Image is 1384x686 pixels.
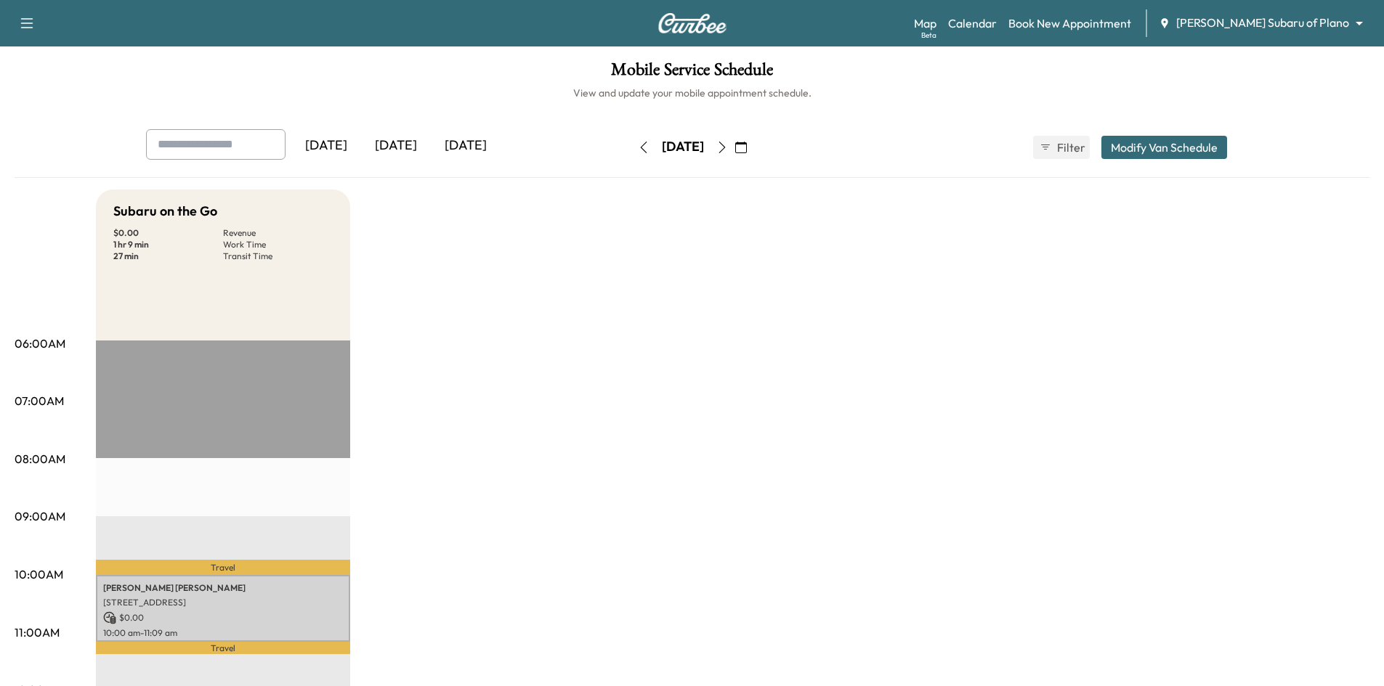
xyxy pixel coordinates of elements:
p: Revenue [223,227,333,239]
p: Transit Time [223,250,333,262]
h6: View and update your mobile appointment schedule. [15,86,1369,100]
p: Work Time [223,239,333,250]
button: Modify Van Schedule [1101,136,1227,159]
p: $ 0.00 [113,227,223,239]
img: Curbee Logo [657,13,727,33]
p: 09:00AM [15,507,65,525]
a: MapBeta [914,15,936,32]
div: [DATE] [291,129,361,163]
p: 08:00AM [15,450,65,467]
p: 1 hr 9 min [113,239,223,250]
p: 10:00AM [15,565,63,583]
a: Calendar [948,15,997,32]
button: Filter [1033,136,1090,159]
span: [PERSON_NAME] Subaru of Plano [1176,15,1349,31]
div: [DATE] [431,129,501,163]
div: Beta [921,30,936,41]
h1: Mobile Service Schedule [15,61,1369,86]
p: Travel [96,560,350,574]
div: [DATE] [361,129,431,163]
h5: Subaru on the Go [113,201,217,221]
p: 11:00AM [15,624,60,641]
p: 06:00AM [15,335,65,352]
p: $ 0.00 [103,611,343,624]
span: Filter [1057,139,1083,156]
div: [DATE] [662,138,704,156]
p: Travel [96,642,350,653]
a: Book New Appointment [1008,15,1131,32]
p: 07:00AM [15,392,64,409]
p: 27 min [113,250,223,262]
p: [STREET_ADDRESS] [103,597,343,608]
p: 10:00 am - 11:09 am [103,627,343,639]
p: [PERSON_NAME] [PERSON_NAME] [103,582,343,594]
